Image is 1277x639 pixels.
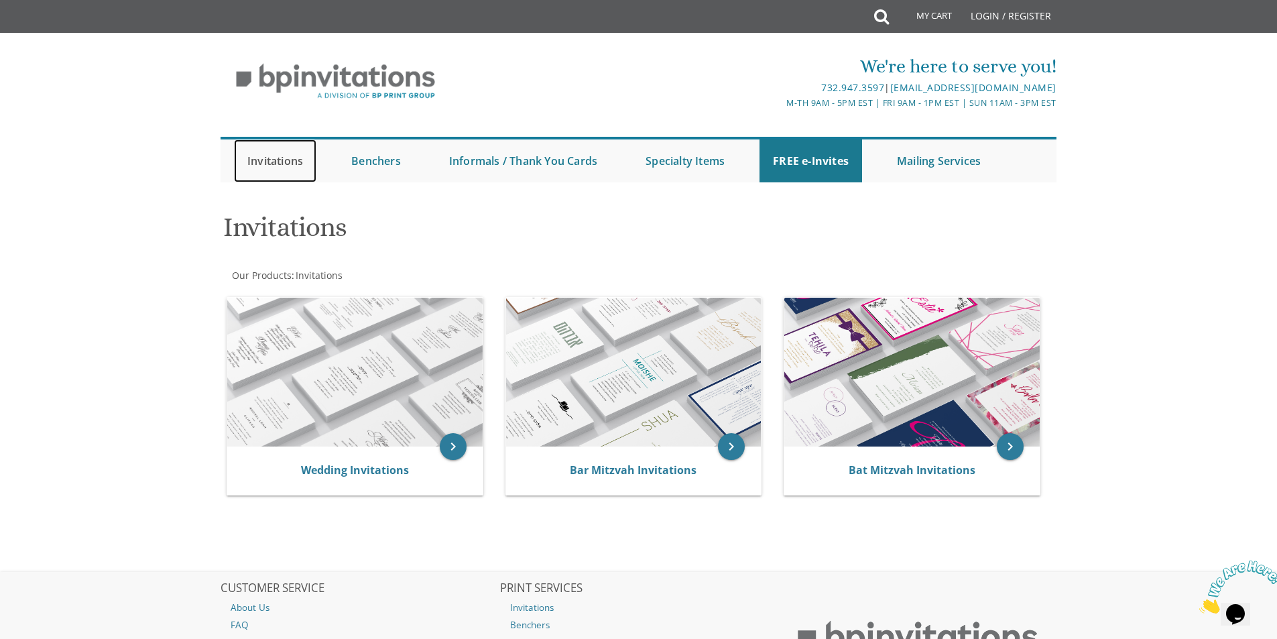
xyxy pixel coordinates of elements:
[500,616,778,634] a: Benchers
[570,463,696,477] a: Bar Mitzvah Invitations
[890,81,1056,94] a: [EMAIL_ADDRESS][DOMAIN_NAME]
[338,139,414,182] a: Benchers
[821,81,884,94] a: 732.947.3597
[440,433,467,460] a: keyboard_arrow_right
[231,269,292,282] a: Our Products
[718,433,745,460] a: keyboard_arrow_right
[500,582,778,595] h2: PRINT SERVICES
[888,1,961,35] a: My Cart
[5,5,88,58] img: Chat attention grabber
[849,463,975,477] a: Bat Mitzvah Invitations
[500,599,778,616] a: Invitations
[1194,555,1277,619] iframe: chat widget
[296,269,343,282] span: Invitations
[227,298,483,447] img: Wedding Invitations
[436,139,611,182] a: Informals / Thank You Cards
[997,433,1024,460] a: keyboard_arrow_right
[223,213,770,252] h1: Invitations
[221,599,498,616] a: About Us
[294,269,343,282] a: Invitations
[500,96,1056,110] div: M-Th 9am - 5pm EST | Fri 9am - 1pm EST | Sun 11am - 3pm EST
[759,139,862,182] a: FREE e-Invites
[500,80,1056,96] div: |
[301,463,409,477] a: Wedding Invitations
[221,54,450,109] img: BP Invitation Loft
[506,298,762,447] img: Bar Mitzvah Invitations
[884,139,994,182] a: Mailing Services
[234,139,316,182] a: Invitations
[221,269,639,282] div: :
[632,139,738,182] a: Specialty Items
[500,53,1056,80] div: We're here to serve you!
[221,582,498,595] h2: CUSTOMER SERVICE
[221,616,498,634] a: FAQ
[784,298,1040,447] img: Bat Mitzvah Invitations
